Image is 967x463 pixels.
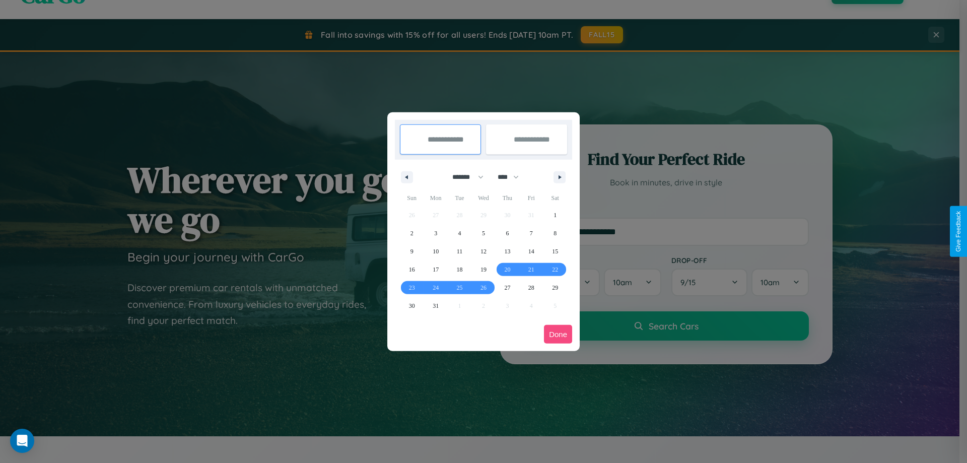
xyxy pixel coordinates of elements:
[457,279,463,297] span: 25
[496,260,519,279] button: 20
[544,325,572,344] button: Done
[480,279,487,297] span: 26
[496,224,519,242] button: 6
[448,279,471,297] button: 25
[504,279,510,297] span: 27
[400,260,424,279] button: 16
[434,224,437,242] span: 3
[554,206,557,224] span: 1
[955,211,962,252] div: Give Feedback
[471,279,495,297] button: 26
[448,260,471,279] button: 18
[400,190,424,206] span: Sun
[400,279,424,297] button: 23
[433,260,439,279] span: 17
[457,260,463,279] span: 18
[482,224,485,242] span: 5
[528,279,534,297] span: 28
[433,242,439,260] span: 10
[519,260,543,279] button: 21
[409,260,415,279] span: 16
[554,224,557,242] span: 8
[552,242,558,260] span: 15
[424,279,447,297] button: 24
[543,224,567,242] button: 8
[471,260,495,279] button: 19
[496,242,519,260] button: 13
[409,279,415,297] span: 23
[424,190,447,206] span: Mon
[471,190,495,206] span: Wed
[519,190,543,206] span: Fri
[528,242,534,260] span: 14
[409,297,415,315] span: 30
[433,279,439,297] span: 24
[519,224,543,242] button: 7
[400,297,424,315] button: 30
[543,242,567,260] button: 15
[543,206,567,224] button: 1
[530,224,533,242] span: 7
[504,242,510,260] span: 13
[480,242,487,260] span: 12
[433,297,439,315] span: 31
[400,224,424,242] button: 2
[519,279,543,297] button: 28
[424,224,447,242] button: 3
[480,260,487,279] span: 19
[410,242,413,260] span: 9
[496,190,519,206] span: Thu
[10,429,34,453] div: Open Intercom Messenger
[448,190,471,206] span: Tue
[519,242,543,260] button: 14
[448,224,471,242] button: 4
[471,242,495,260] button: 12
[424,260,447,279] button: 17
[496,279,519,297] button: 27
[506,224,509,242] span: 6
[552,279,558,297] span: 29
[424,242,447,260] button: 10
[448,242,471,260] button: 11
[504,260,510,279] span: 20
[471,224,495,242] button: 5
[543,260,567,279] button: 22
[424,297,447,315] button: 31
[458,224,461,242] span: 4
[528,260,534,279] span: 21
[552,260,558,279] span: 22
[400,242,424,260] button: 9
[410,224,413,242] span: 2
[543,279,567,297] button: 29
[543,190,567,206] span: Sat
[457,242,463,260] span: 11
